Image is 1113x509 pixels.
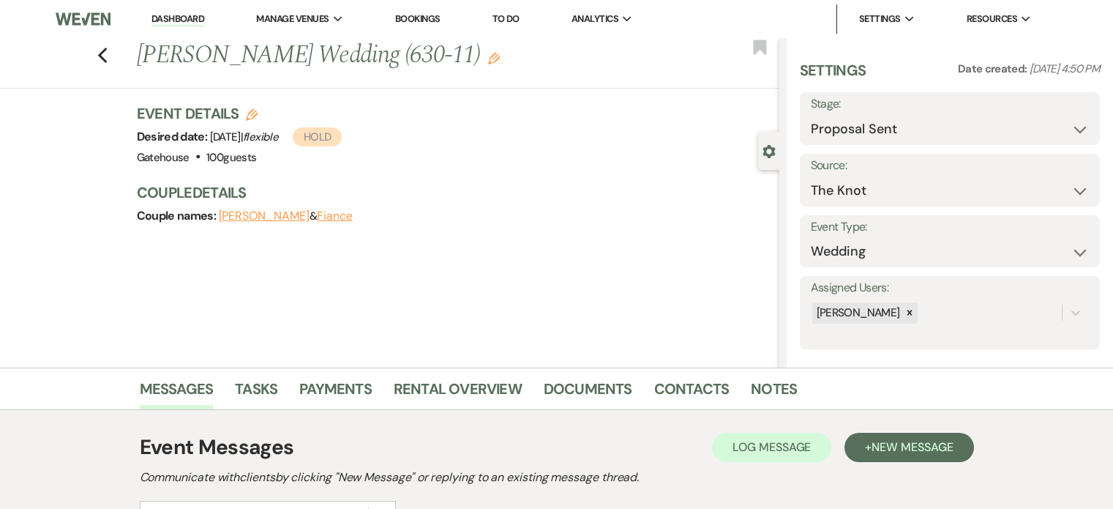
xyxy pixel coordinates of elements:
[811,278,1089,299] label: Assigned Users:
[654,377,730,409] a: Contacts
[732,439,811,455] span: Log Message
[1030,62,1100,76] span: [DATE] 4:50 PM
[812,302,902,324] div: [PERSON_NAME]
[210,130,342,144] span: [DATE] |
[140,432,294,463] h1: Event Messages
[844,433,973,462] button: +New Message
[872,439,953,455] span: New Message
[137,103,342,124] h3: Event Details
[492,12,520,25] a: To Do
[811,217,1089,238] label: Event Type:
[395,12,441,25] a: Bookings
[317,210,353,222] button: Fiance
[762,144,776,157] button: Close lead details
[811,155,1089,177] label: Source:
[206,150,256,165] span: 100 guests
[751,377,797,409] a: Notes
[137,182,765,203] h3: Couple Details
[140,469,974,486] h2: Communicate with clients by clicking "New Message" or replying to an existing message thread.
[859,12,901,26] span: Settings
[219,210,310,222] button: [PERSON_NAME]
[394,377,522,409] a: Rental Overview
[572,12,618,26] span: Analytics
[958,62,1030,76] span: Date created:
[967,12,1017,26] span: Resources
[488,51,500,64] button: Edit
[151,12,204,26] a: Dashboard
[293,127,342,146] span: Hold
[544,377,632,409] a: Documents
[140,377,214,409] a: Messages
[299,377,372,409] a: Payments
[137,129,210,144] span: Desired date:
[137,150,190,165] span: Gatehouse
[137,38,645,73] h1: [PERSON_NAME] Wedding (630-11)
[56,4,110,34] img: Weven Logo
[137,208,219,223] span: Couple names:
[219,209,353,223] span: &
[712,433,831,462] button: Log Message
[256,12,329,26] span: Manage Venues
[811,94,1089,115] label: Stage:
[243,130,278,144] span: flexible
[235,377,277,409] a: Tasks
[800,60,866,92] h3: Settings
